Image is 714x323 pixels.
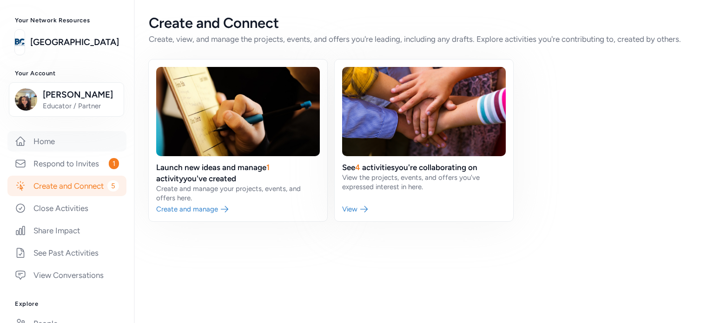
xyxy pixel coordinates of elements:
a: Respond to Invites1 [7,153,126,174]
a: Home [7,131,126,152]
span: Educator / Partner [43,101,118,111]
a: View Conversations [7,265,126,285]
a: Create and Connect5 [7,176,126,196]
a: Close Activities [7,198,126,218]
img: logo [15,32,25,53]
span: 1 [109,158,119,169]
span: 5 [107,180,119,191]
a: Share Impact [7,220,126,241]
a: See Past Activities [7,243,126,263]
h3: Your Network Resources [15,17,119,24]
h3: Your Account [15,70,119,77]
div: Create, view, and manage the projects, events, and offers you're leading, including any drafts. E... [149,33,699,45]
h3: Explore [15,300,119,308]
button: [PERSON_NAME]Educator / Partner [9,82,124,117]
div: Create and Connect [149,15,699,32]
span: [PERSON_NAME] [43,88,118,101]
a: [GEOGRAPHIC_DATA] [30,36,119,49]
